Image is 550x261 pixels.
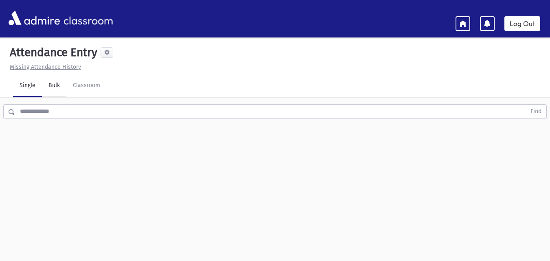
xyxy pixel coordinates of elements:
a: Missing Attendance History [7,64,81,70]
u: Missing Attendance History [10,64,81,70]
button: Find [526,105,546,118]
a: Log Out [504,16,540,31]
h5: Attendance Entry [7,46,97,59]
img: AdmirePro [7,9,62,27]
a: Bulk [42,75,66,97]
a: Single [13,75,42,97]
a: Classroom [66,75,107,97]
span: classroom [62,7,113,29]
